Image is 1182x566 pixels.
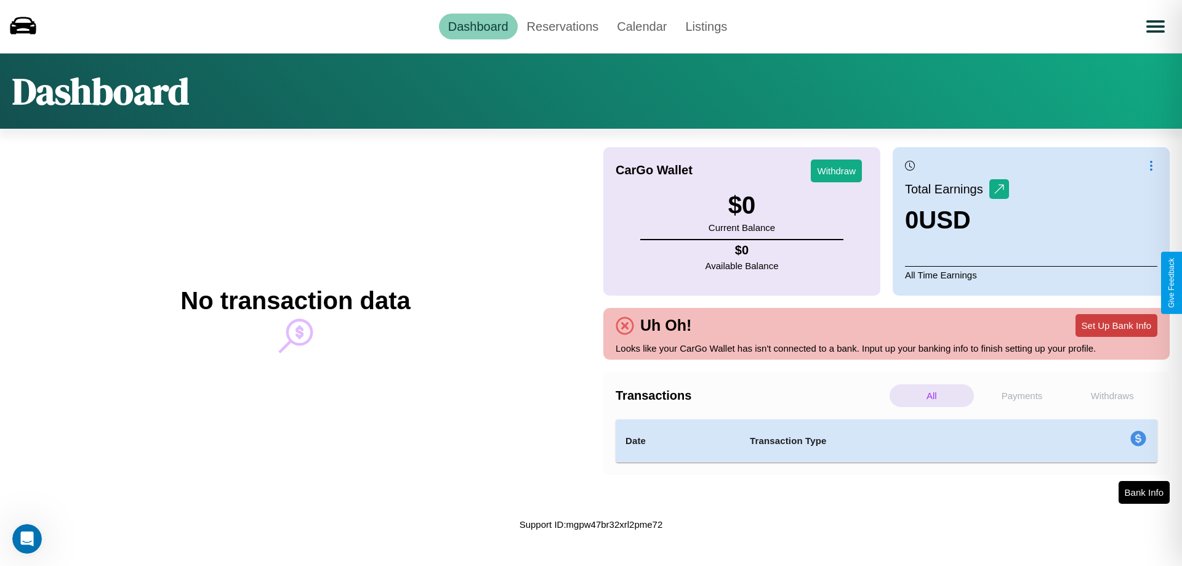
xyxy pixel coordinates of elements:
[980,384,1064,407] p: Payments
[616,419,1157,463] table: simple table
[634,317,698,334] h4: Uh Oh!
[706,257,779,274] p: Available Balance
[12,524,42,554] iframe: Intercom live chat
[616,389,886,403] h4: Transactions
[905,178,989,200] p: Total Earnings
[811,160,862,182] button: Withdraw
[616,163,693,177] h4: CarGo Wallet
[608,14,676,39] a: Calendar
[1119,481,1170,504] button: Bank Info
[180,287,410,315] h2: No transaction data
[750,434,1029,448] h4: Transaction Type
[1075,314,1157,337] button: Set Up Bank Info
[439,14,518,39] a: Dashboard
[625,434,730,448] h4: Date
[518,14,608,39] a: Reservations
[1138,9,1173,44] button: Open menu
[905,206,1009,234] h3: 0 USD
[1167,258,1176,308] div: Give Feedback
[905,266,1157,283] p: All Time Earnings
[12,66,189,116] h1: Dashboard
[676,14,736,39] a: Listings
[890,384,974,407] p: All
[520,516,663,533] p: Support ID: mgpw47br32xrl2pme72
[709,219,775,236] p: Current Balance
[1070,384,1154,407] p: Withdraws
[706,243,779,257] h4: $ 0
[709,192,775,219] h3: $ 0
[616,340,1157,357] p: Looks like your CarGo Wallet has isn't connected to a bank. Input up your banking info to finish ...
